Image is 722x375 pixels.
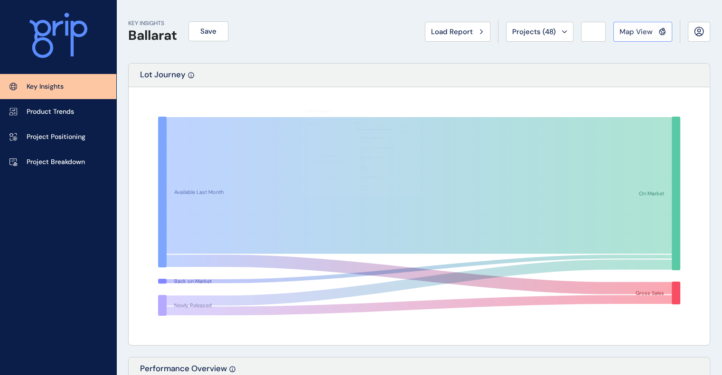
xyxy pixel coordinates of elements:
[27,132,85,142] p: Project Positioning
[613,22,672,42] button: Map View
[200,27,216,36] span: Save
[140,69,186,87] p: Lot Journey
[188,21,228,41] button: Save
[27,107,74,117] p: Product Trends
[27,157,85,167] p: Project Breakdown
[128,27,177,44] h1: Ballarat
[431,27,473,37] span: Load Report
[128,19,177,27] p: KEY INSIGHTS
[506,22,573,42] button: Projects (48)
[512,27,556,37] span: Projects ( 48 )
[619,27,653,37] span: Map View
[27,82,64,91] p: Key Insights
[425,22,490,42] button: Load Report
